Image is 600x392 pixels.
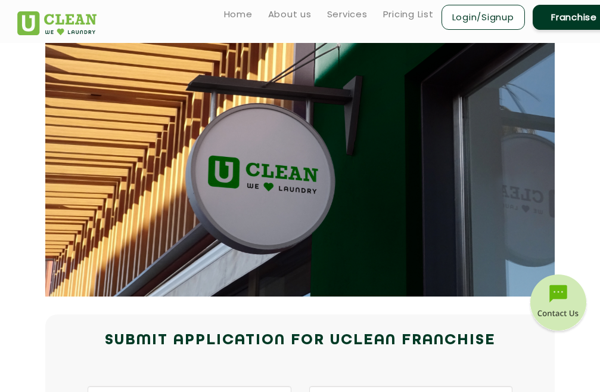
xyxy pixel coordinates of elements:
img: UClean Laundry and Dry Cleaning [17,11,97,35]
img: contact-btn [529,274,588,334]
a: Login/Signup [442,5,525,30]
a: Services [327,7,368,21]
a: Pricing List [383,7,434,21]
a: Home [224,7,253,21]
h2: Submit Application for UCLEAN FRANCHISE [17,326,583,355]
a: About us [268,7,312,21]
